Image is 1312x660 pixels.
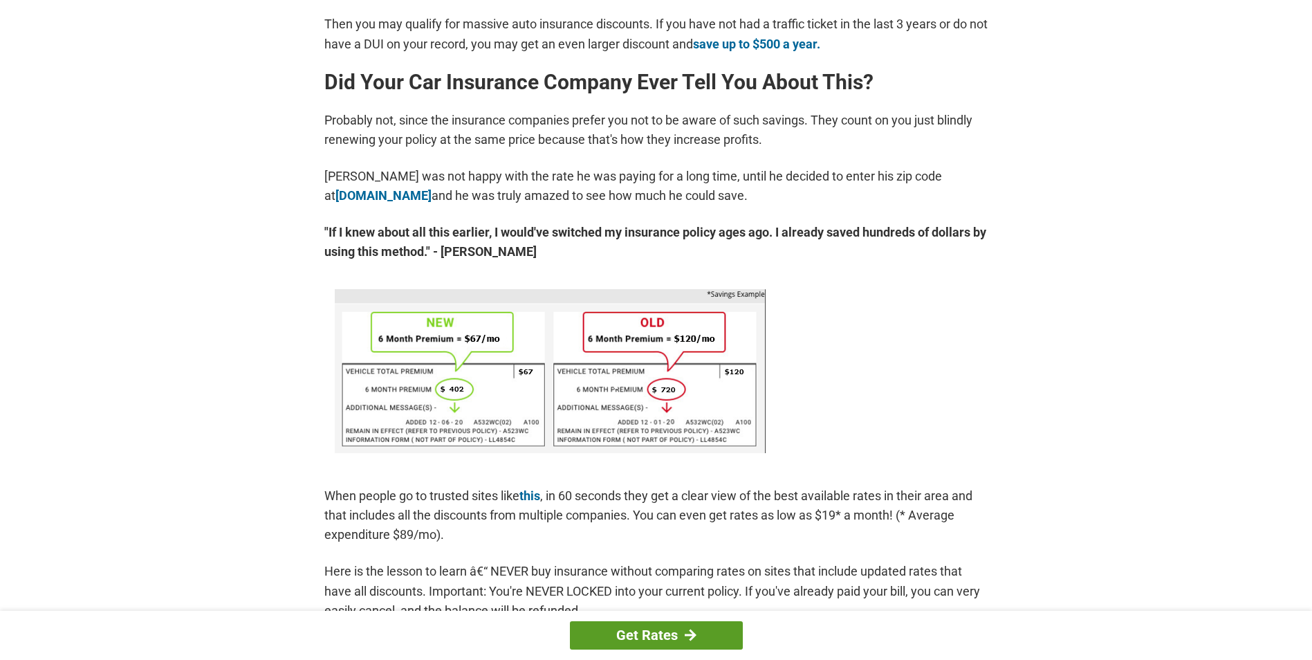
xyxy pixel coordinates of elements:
[519,488,540,503] a: this
[324,223,988,262] strong: "If I knew about all this earlier, I would've switched my insurance policy ages ago. I already sa...
[324,111,988,149] p: Probably not, since the insurance companies prefer you not to be aware of such savings. They coun...
[324,562,988,620] p: Here is the lesson to learn â€“ NEVER buy insurance without comparing rates on sites that include...
[693,37,820,51] a: save up to $500 a year.
[335,188,432,203] a: [DOMAIN_NAME]
[570,621,743,650] a: Get Rates
[324,71,988,93] h2: Did Your Car Insurance Company Ever Tell You About This?
[335,289,766,453] img: savings
[324,15,988,53] p: Then you may qualify for massive auto insurance discounts. If you have not had a traffic ticket i...
[324,167,988,205] p: [PERSON_NAME] was not happy with the rate he was paying for a long time, until he decided to ente...
[324,486,988,544] p: When people go to trusted sites like , in 60 seconds they get a clear view of the best available ...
